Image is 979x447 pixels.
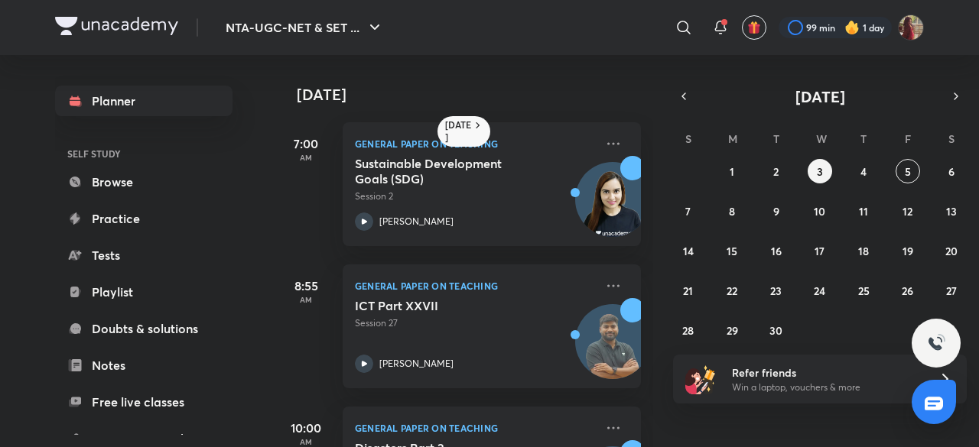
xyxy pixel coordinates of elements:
[860,131,867,146] abbr: Thursday
[275,277,337,295] h5: 8:55
[355,134,595,153] p: General Paper on Teaching
[896,278,920,303] button: September 26, 2025
[727,244,737,258] abbr: September 15, 2025
[808,238,832,263] button: September 17, 2025
[727,283,737,298] abbr: September 22, 2025
[817,164,823,179] abbr: September 3, 2025
[275,295,337,304] p: AM
[770,283,782,298] abbr: September 23, 2025
[939,278,964,303] button: September 27, 2025
[355,298,545,313] h5: ICT Part XXVII
[576,313,649,386] img: Avatar
[445,119,472,144] h6: [DATE]
[275,134,337,153] h5: 7:00
[275,437,337,446] p: AM
[764,238,789,263] button: September 16, 2025
[55,141,233,167] h6: SELF STUDY
[808,278,832,303] button: September 24, 2025
[729,204,735,219] abbr: September 8, 2025
[297,86,656,104] h4: [DATE]
[773,204,779,219] abbr: September 9, 2025
[216,12,393,43] button: NTA-UGC-NET & SET ...
[814,204,825,219] abbr: September 10, 2025
[945,244,958,258] abbr: September 20, 2025
[795,86,845,107] span: [DATE]
[896,199,920,223] button: September 12, 2025
[769,323,782,338] abbr: September 30, 2025
[939,199,964,223] button: September 13, 2025
[55,387,233,417] a: Free live classes
[720,199,744,223] button: September 8, 2025
[727,323,738,338] abbr: September 29, 2025
[685,204,691,219] abbr: September 7, 2025
[771,244,782,258] abbr: September 16, 2025
[747,21,761,34] img: avatar
[844,20,860,35] img: streak
[676,318,701,342] button: September 28, 2025
[55,277,233,307] a: Playlist
[379,357,454,371] p: [PERSON_NAME]
[682,323,694,338] abbr: September 28, 2025
[730,164,734,179] abbr: September 1, 2025
[764,199,789,223] button: September 9, 2025
[355,156,545,186] h5: Sustainable Development Goals (SDG)
[685,131,691,146] abbr: Sunday
[355,419,595,437] p: General Paper on Teaching
[903,244,913,258] abbr: September 19, 2025
[55,313,233,344] a: Doubts & solutions
[858,244,869,258] abbr: September 18, 2025
[905,131,911,146] abbr: Friday
[732,364,920,381] h6: Refer friends
[55,86,233,116] a: Planner
[732,381,920,394] p: Win a laptop, vouchers & more
[55,350,233,381] a: Notes
[816,131,827,146] abbr: Wednesday
[896,238,920,263] button: September 19, 2025
[720,278,744,303] button: September 22, 2025
[896,159,920,183] button: September 5, 2025
[939,159,964,183] button: September 6, 2025
[55,203,233,234] a: Practice
[808,159,832,183] button: September 3, 2025
[275,419,337,437] h5: 10:00
[773,164,779,179] abbr: September 2, 2025
[683,244,694,258] abbr: September 14, 2025
[948,164,955,179] abbr: September 6, 2025
[905,164,911,179] abbr: September 5, 2025
[685,364,716,394] img: referral
[851,238,876,263] button: September 18, 2025
[720,318,744,342] button: September 29, 2025
[355,189,595,203] p: Session 2
[946,283,957,298] abbr: September 27, 2025
[851,278,876,303] button: September 25, 2025
[683,283,693,298] abbr: September 21, 2025
[355,277,595,295] p: General Paper on Teaching
[948,131,955,146] abbr: Saturday
[676,238,701,263] button: September 14, 2025
[851,199,876,223] button: September 11, 2025
[720,159,744,183] button: September 1, 2025
[55,240,233,270] a: Tests
[898,15,924,40] img: Srishti Sharma
[859,204,868,219] abbr: September 11, 2025
[902,283,913,298] abbr: September 26, 2025
[815,244,825,258] abbr: September 17, 2025
[860,164,867,179] abbr: September 4, 2025
[55,17,178,35] img: Company Logo
[355,316,595,330] p: Session 27
[903,204,912,219] abbr: September 12, 2025
[773,131,779,146] abbr: Tuesday
[576,170,649,244] img: Avatar
[55,167,233,197] a: Browse
[379,215,454,228] p: [PERSON_NAME]
[728,131,737,146] abbr: Monday
[851,159,876,183] button: September 4, 2025
[764,278,789,303] button: September 23, 2025
[927,334,945,352] img: ttu
[55,17,178,39] a: Company Logo
[946,204,957,219] abbr: September 13, 2025
[676,278,701,303] button: September 21, 2025
[858,283,870,298] abbr: September 25, 2025
[808,199,832,223] button: September 10, 2025
[742,15,766,40] button: avatar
